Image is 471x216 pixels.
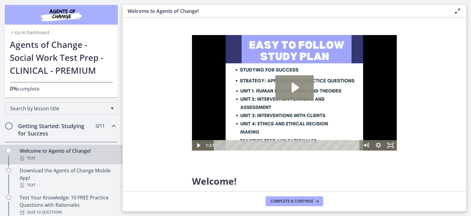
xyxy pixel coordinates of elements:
button: Complete & continue [266,196,323,206]
span: Search by lesson title [10,105,108,112]
h1: Agents of Change - Social Work Test Prep - CLINICAL - PREMIUM [10,38,113,77]
span: 0 / 11 [96,122,105,130]
img: Agents of Change [25,7,98,22]
button: Play Video: c1o6hcmjueu5qasqsu00.mp4 [83,40,122,65]
p: complete [10,85,113,92]
div: Download the Agents of Change Mobile App! [20,167,115,189]
div: Quiz [20,209,115,216]
span: Complete & continue [270,199,313,204]
button: Fullscreen [193,105,205,116]
span: 0% [10,85,18,92]
span: · 10 Questions [36,209,62,216]
span: Welcome! [192,175,237,187]
button: Show settings menu [180,105,193,116]
div: Text [20,182,115,189]
h2: Getting Started: Studying for Success [18,122,93,137]
h3: Welcome to Agents of Change! [128,7,444,15]
a: Go to Dashboard [10,29,49,36]
div: Playbar [26,105,165,116]
div: Text [20,155,115,162]
div: Welcome to Agents of Change! [20,147,115,162]
div: Test Your Knowledge: 10 FREE Practice Questions with Rationales [20,194,115,216]
button: Mute [168,105,180,116]
div: Search by lesson title [5,102,118,115]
